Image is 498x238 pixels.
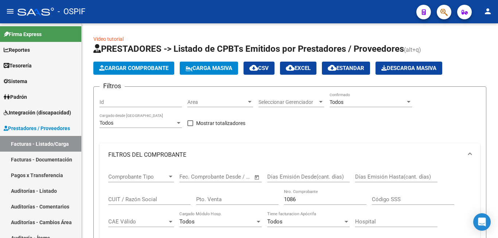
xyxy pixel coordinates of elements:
[286,65,311,71] span: EXCEL
[4,109,71,117] span: Integración (discapacidad)
[258,99,318,105] span: Seleccionar Gerenciador
[93,62,174,75] button: Cargar Comprobante
[6,7,15,16] mat-icon: menu
[210,173,245,180] input: End date
[108,173,167,180] span: Comprobante Tipo
[280,62,316,75] button: EXCEL
[473,213,491,231] div: Open Intercom Messenger
[249,65,269,71] span: CSV
[186,65,232,71] span: Carga Masiva
[99,65,168,71] span: Cargar Comprobante
[267,218,283,225] span: Todos
[100,120,113,126] span: Todos
[330,99,343,105] span: Todos
[4,124,70,132] span: Prestadores / Proveedores
[58,4,85,20] span: - OSPIF
[404,46,421,53] span: (alt+q)
[483,7,492,16] mat-icon: person
[249,63,258,72] mat-icon: cloud_download
[253,173,261,182] button: Open calendar
[286,63,295,72] mat-icon: cloud_download
[4,93,27,101] span: Padrón
[4,62,32,70] span: Tesorería
[100,81,125,91] h3: Filtros
[196,119,245,128] span: Mostrar totalizadores
[4,77,27,85] span: Sistema
[376,62,442,75] button: Descarga Masiva
[381,65,436,71] span: Descarga Masiva
[180,62,238,75] button: Carga Masiva
[187,99,246,105] span: Area
[376,62,442,75] app-download-masive: Descarga masiva de comprobantes (adjuntos)
[322,62,370,75] button: Estandar
[179,218,195,225] span: Todos
[244,62,275,75] button: CSV
[328,65,364,71] span: Estandar
[108,218,167,225] span: CAE Válido
[4,30,42,38] span: Firma Express
[93,36,124,42] a: Video tutorial
[179,173,203,180] input: Start date
[93,44,404,54] span: PRESTADORES -> Listado de CPBTs Emitidos por Prestadores / Proveedores
[108,151,463,159] mat-panel-title: FILTROS DEL COMPROBANTE
[100,143,480,167] mat-expansion-panel-header: FILTROS DEL COMPROBANTE
[4,46,30,54] span: Reportes
[328,63,336,72] mat-icon: cloud_download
